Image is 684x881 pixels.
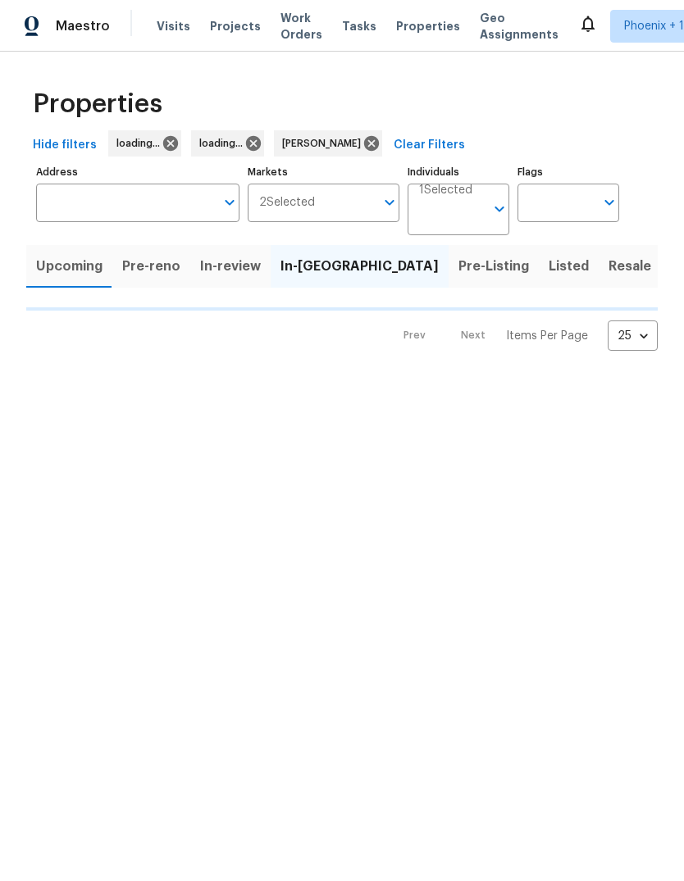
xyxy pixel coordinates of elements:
span: Listed [549,255,589,278]
span: [PERSON_NAME] [282,135,367,152]
div: [PERSON_NAME] [274,130,382,157]
nav: Pagination Navigation [388,320,658,351]
button: Open [218,191,241,214]
label: Flags [518,167,619,177]
span: Hide filters [33,135,97,156]
span: In-[GEOGRAPHIC_DATA] [280,255,439,278]
span: Work Orders [280,10,322,43]
button: Open [488,198,511,220]
button: Open [598,191,621,214]
label: Individuals [408,167,509,177]
span: loading... [116,135,166,152]
span: Properties [396,18,460,34]
p: Items Per Page [506,328,588,344]
span: 1 Selected [419,184,472,198]
span: Properties [33,96,162,112]
button: Hide filters [26,130,103,161]
span: 2 Selected [259,196,315,210]
span: Upcoming [36,255,103,278]
span: In-review [200,255,261,278]
div: loading... [191,130,264,157]
button: Clear Filters [387,130,472,161]
span: Maestro [56,18,110,34]
span: Clear Filters [394,135,465,156]
span: Pre-Listing [458,255,529,278]
span: loading... [199,135,249,152]
button: Open [378,191,401,214]
span: Resale [609,255,651,278]
span: Pre-reno [122,255,180,278]
div: loading... [108,130,181,157]
label: Address [36,167,239,177]
label: Markets [248,167,400,177]
span: Projects [210,18,261,34]
div: 25 [608,315,658,357]
span: Phoenix + 1 [624,18,684,34]
span: Geo Assignments [480,10,559,43]
span: Tasks [342,20,376,32]
span: Visits [157,18,190,34]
